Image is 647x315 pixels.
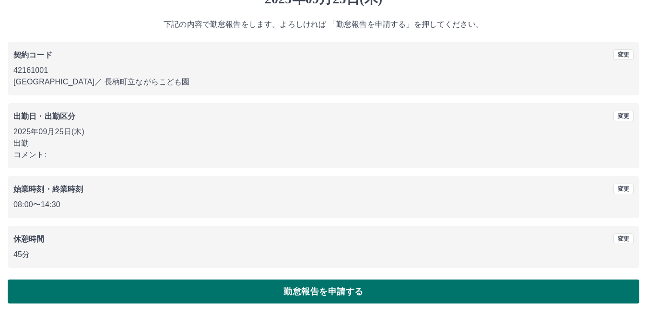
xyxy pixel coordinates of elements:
[613,111,634,121] button: 変更
[13,185,83,193] b: 始業時刻・終業時刻
[13,138,634,149] p: 出勤
[13,126,634,138] p: 2025年09月25日(木)
[13,249,634,260] p: 45分
[13,199,634,210] p: 08:00 〜 14:30
[613,233,634,244] button: 変更
[613,184,634,194] button: 変更
[13,51,52,59] b: 契約コード
[8,19,639,30] p: 下記の内容で勤怠報告をします。よろしければ 「勤怠報告を申請する」を押してください。
[13,149,634,161] p: コメント:
[13,76,634,88] p: [GEOGRAPHIC_DATA] ／ 長柄町立ながらこども園
[13,112,75,120] b: 出勤日・出勤区分
[613,49,634,60] button: 変更
[13,235,45,243] b: 休憩時間
[13,65,634,76] p: 42161001
[8,280,639,303] button: 勤怠報告を申請する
